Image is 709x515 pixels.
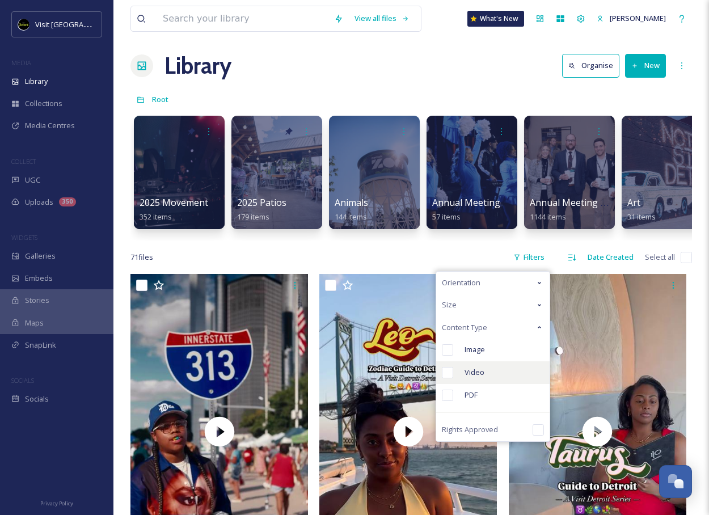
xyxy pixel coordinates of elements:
[645,252,675,263] span: Select all
[130,252,153,263] span: 71 file s
[35,19,123,29] span: Visit [GEOGRAPHIC_DATA]
[627,197,656,222] a: Art31 items
[25,318,44,328] span: Maps
[582,246,639,268] div: Date Created
[237,197,286,222] a: 2025 Patios179 items
[152,94,168,104] span: Root
[530,197,632,222] a: Annual Meeting (Eblast)1144 items
[25,251,56,261] span: Galleries
[610,13,666,23] span: [PERSON_NAME]
[11,58,31,67] span: MEDIA
[508,246,550,268] div: Filters
[465,344,485,355] span: Image
[237,196,286,209] span: 2025 Patios
[625,54,666,77] button: New
[659,465,692,498] button: Open Chat
[164,49,231,83] a: Library
[152,92,168,106] a: Root
[140,212,172,222] span: 352 items
[25,175,40,185] span: UGC
[349,7,415,29] a: View all files
[11,157,36,166] span: COLLECT
[335,197,368,222] a: Animals144 items
[40,496,73,509] a: Privacy Policy
[25,340,56,351] span: SnapLink
[140,196,208,209] span: 2025 Movement
[442,299,457,310] span: Size
[467,11,524,27] a: What's New
[465,367,484,378] span: Video
[530,196,632,209] span: Annual Meeting (Eblast)
[432,212,461,222] span: 57 items
[157,6,328,31] input: Search your library
[591,7,672,29] a: [PERSON_NAME]
[25,394,49,404] span: Socials
[25,295,49,306] span: Stories
[335,212,367,222] span: 144 items
[442,322,487,333] span: Content Type
[59,197,76,206] div: 350
[11,376,34,385] span: SOCIALS
[25,273,53,284] span: Embeds
[25,120,75,131] span: Media Centres
[25,76,48,87] span: Library
[18,19,29,30] img: VISIT%20DETROIT%20LOGO%20-%20BLACK%20BACKGROUND.png
[627,196,640,209] span: Art
[627,212,656,222] span: 31 items
[432,197,500,222] a: Annual Meeting57 items
[237,212,269,222] span: 179 items
[25,98,62,109] span: Collections
[530,212,566,222] span: 1144 items
[442,424,498,435] span: Rights Approved
[562,54,619,77] button: Organise
[562,54,625,77] a: Organise
[25,197,53,208] span: Uploads
[465,390,478,400] span: PDF
[442,277,480,288] span: Orientation
[335,196,368,209] span: Animals
[432,196,500,209] span: Annual Meeting
[140,197,208,222] a: 2025 Movement352 items
[11,233,37,242] span: WIDGETS
[40,500,73,507] span: Privacy Policy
